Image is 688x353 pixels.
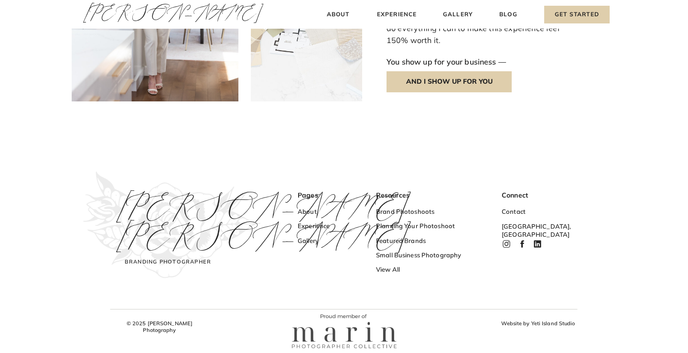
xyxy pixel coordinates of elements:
[376,251,469,261] a: Small Business Photography
[387,71,512,92] a: AND I SHOW UP FOR YOU
[376,208,469,218] a: Brand Photoshoots
[502,208,559,218] a: Contact
[110,320,209,330] h3: © 2025 [PERSON_NAME] Photography
[502,222,564,232] h3: [GEOGRAPHIC_DATA], [GEOGRAPHIC_DATA]
[116,194,226,254] h3: [PERSON_NAME] [PERSON_NAME]
[544,6,610,23] a: Get Started
[376,237,469,247] a: Featured Brands
[387,56,575,69] p: You show up for your business —
[499,320,578,330] a: Website by Yeti Island Studio
[122,258,214,268] h3: Branding Photographer
[324,10,352,20] a: About
[376,10,418,20] a: Experience
[497,10,519,20] a: Blog
[116,194,226,254] a: [PERSON_NAME][PERSON_NAME]
[502,191,559,201] h3: Connect
[376,222,469,232] a: Planning Your Photoshoot
[442,10,474,20] a: Gallery
[376,265,469,276] a: View All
